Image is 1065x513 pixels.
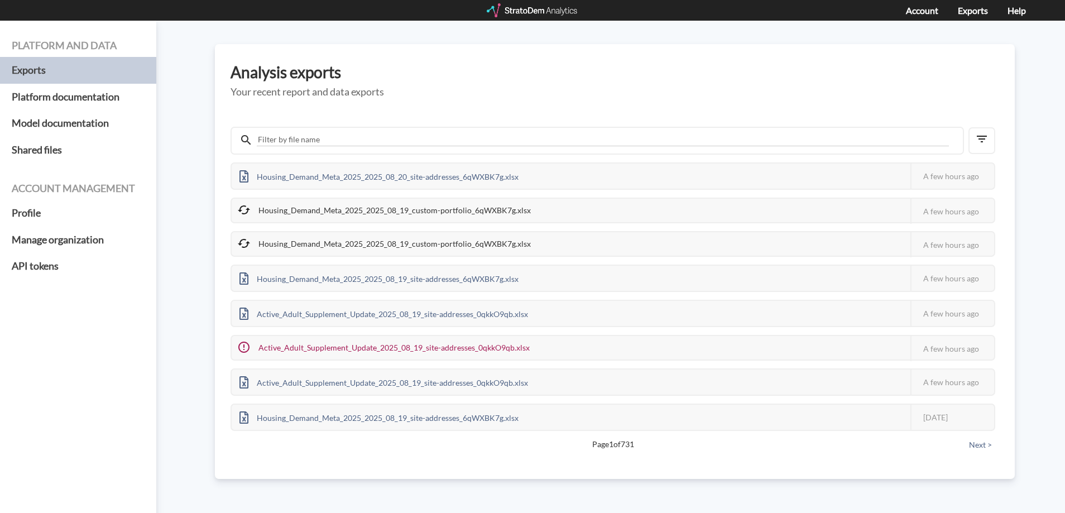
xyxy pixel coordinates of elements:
[910,266,994,291] div: A few hours ago
[232,301,536,326] div: Active_Adult_Supplement_Update_2025_08_19_site-addresses_0qkkO9qb.xlsx
[910,405,994,430] div: [DATE]
[270,439,956,450] span: Page 1 of 731
[12,110,145,137] a: Model documentation
[12,57,145,84] a: Exports
[910,301,994,326] div: A few hours ago
[12,253,145,280] a: API tokens
[232,376,536,386] a: Active_Adult_Supplement_Update_2025_08_19_site-addresses_0qkkO9qb.xlsx
[12,40,145,51] h4: Platform and data
[232,308,536,317] a: Active_Adult_Supplement_Update_2025_08_19_site-addresses_0qkkO9qb.xlsx
[910,336,994,361] div: A few hours ago
[1008,5,1026,16] a: Help
[232,232,539,256] div: Housing_Demand_Meta_2025_2025_08_19_custom-portfolio_6qWXBK7g.xlsx
[232,164,526,189] div: Housing_Demand_Meta_2025_2025_08_20_site-addresses_6qWXBK7g.xlsx
[232,170,526,180] a: Housing_Demand_Meta_2025_2025_08_20_site-addresses_6qWXBK7g.xlsx
[232,370,536,395] div: Active_Adult_Supplement_Update_2025_08_19_site-addresses_0qkkO9qb.xlsx
[232,336,538,359] div: Active_Adult_Supplement_Update_2025_08_19_site-addresses_0qkkO9qb.xlsx
[12,227,145,253] a: Manage organization
[12,137,145,164] a: Shared files
[12,84,145,111] a: Platform documentation
[910,232,994,257] div: A few hours ago
[232,266,526,291] div: Housing_Demand_Meta_2025_2025_08_19_site-addresses_6qWXBK7g.xlsx
[906,5,938,16] a: Account
[910,370,994,395] div: A few hours ago
[232,272,526,282] a: Housing_Demand_Meta_2025_2025_08_19_site-addresses_6qWXBK7g.xlsx
[232,405,526,430] div: Housing_Demand_Meta_2025_2025_08_19_site-addresses_6qWXBK7g.xlsx
[257,133,949,146] input: Filter by file name
[231,87,999,98] h5: Your recent report and data exports
[12,200,145,227] a: Profile
[910,164,994,189] div: A few hours ago
[232,199,539,222] div: Housing_Demand_Meta_2025_2025_08_19_custom-portfolio_6qWXBK7g.xlsx
[231,64,999,81] h3: Analysis exports
[966,439,995,451] button: Next >
[232,411,526,421] a: Housing_Demand_Meta_2025_2025_08_19_site-addresses_6qWXBK7g.xlsx
[12,183,145,194] h4: Account management
[958,5,988,16] a: Exports
[910,199,994,224] div: A few hours ago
